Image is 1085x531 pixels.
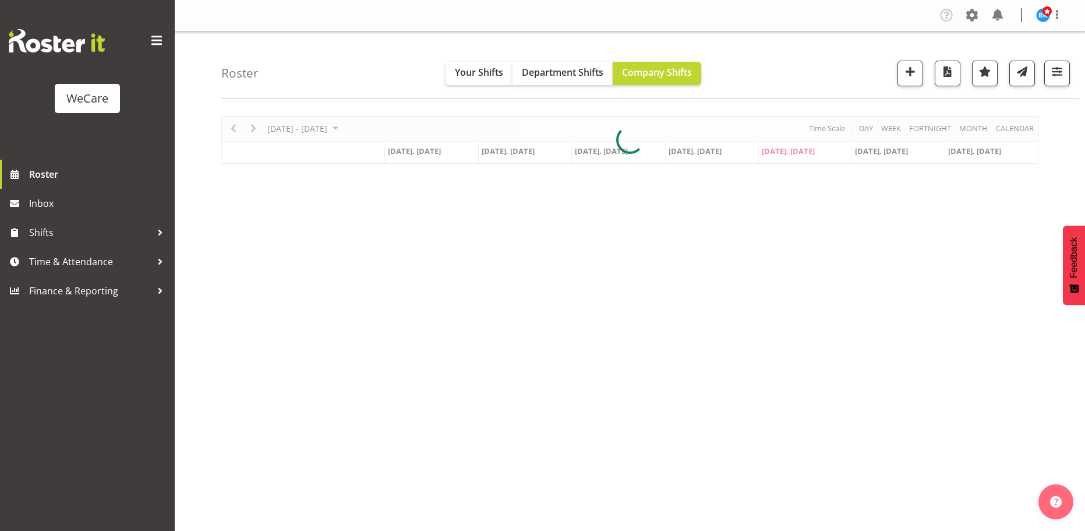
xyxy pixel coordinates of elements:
[972,61,998,86] button: Highlight an important date within the roster.
[1050,496,1062,508] img: help-xxl-2.png
[622,66,692,79] span: Company Shifts
[221,66,259,80] h4: Roster
[9,29,105,52] img: Rosterit website logo
[935,61,960,86] button: Download a PDF of the roster according to the set date range.
[1063,226,1085,305] button: Feedback - Show survey
[1009,61,1035,86] button: Send a list of all shifts for the selected filtered period to all rostered employees.
[897,61,923,86] button: Add a new shift
[29,166,169,183] span: Roster
[29,224,151,241] span: Shifts
[1069,237,1079,278] span: Feedback
[455,66,503,79] span: Your Shifts
[446,62,513,85] button: Your Shifts
[66,90,108,107] div: WeCare
[522,66,603,79] span: Department Shifts
[1044,61,1070,86] button: Filter Shifts
[513,62,613,85] button: Department Shifts
[1036,8,1050,22] img: brian-ko10449.jpg
[29,253,151,270] span: Time & Attendance
[29,195,169,212] span: Inbox
[613,62,701,85] button: Company Shifts
[29,282,151,300] span: Finance & Reporting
